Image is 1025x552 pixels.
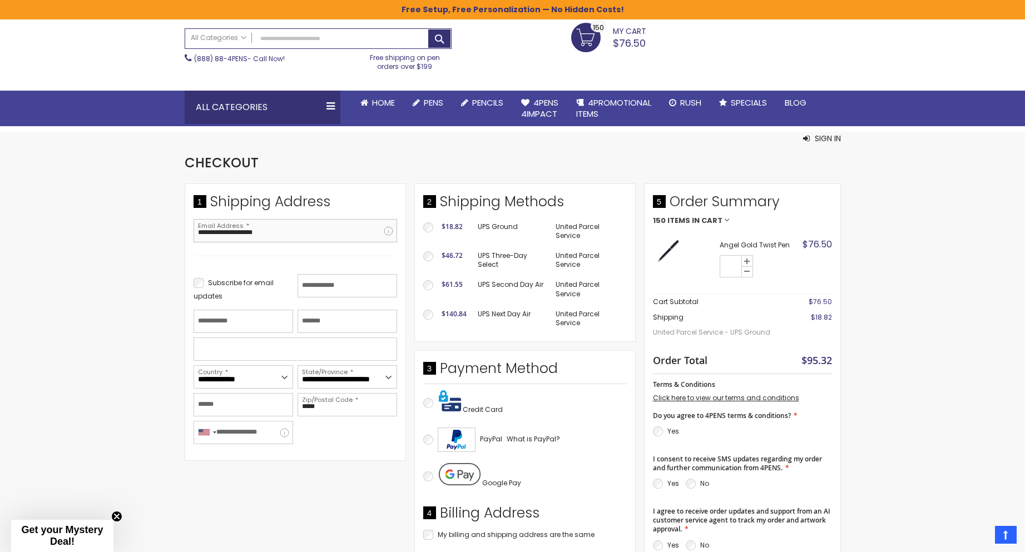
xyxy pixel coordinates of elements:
span: I consent to receive SMS updates regarding my order and further communication from 4PENS. [653,454,822,473]
td: United Parcel Service [550,275,626,304]
a: Pens [404,91,452,115]
a: Blog [776,91,815,115]
label: No [700,540,709,550]
span: $61.55 [442,280,463,289]
td: United Parcel Service [550,304,626,333]
a: Specials [710,91,776,115]
a: 4PROMOTIONALITEMS [567,91,660,127]
img: Acceptance Mark [438,427,476,452]
span: Pencils [472,97,503,108]
button: Sign In [803,133,841,144]
span: Google Pay [482,478,521,488]
label: No [700,479,709,488]
span: Items in Cart [667,217,722,225]
button: Close teaser [111,511,122,522]
span: 4PROMOTIONAL ITEMS [576,97,651,120]
td: UPS Next Day Air [472,304,551,333]
span: What is PayPal? [507,434,560,444]
a: Pencils [452,91,512,115]
span: I agree to receive order updates and support from an AI customer service agent to track my order ... [653,506,830,534]
span: Blog [785,97,806,108]
label: Yes [667,540,679,550]
a: 4Pens4impact [512,91,567,127]
label: Yes [667,479,679,488]
td: UPS Ground [472,217,551,246]
a: What is PayPal? [507,432,560,446]
a: $76.50 150 [571,23,646,51]
strong: Angel Gold Twist Pen [720,241,797,250]
span: $76.50 [613,36,646,50]
span: United Parcel Service - UPS Ground [653,322,783,342]
a: (888) 88-4PENS [194,54,247,63]
td: United Parcel Service [550,217,626,246]
span: Subscribe for email updates [194,278,274,301]
div: United States: +1 [194,421,220,444]
span: Shipping [653,312,684,322]
a: Click here to view our terms and conditions [653,393,799,402]
span: 4Pens 4impact [521,97,558,120]
span: 150 [593,22,604,33]
span: - Call Now! [194,54,285,63]
span: Do you agree to 4PENS terms & conditions? [653,411,791,420]
span: $76.50 [803,238,832,251]
label: Yes [667,426,679,436]
span: $18.82 [811,312,832,322]
div: All Categories [185,91,340,124]
a: Rush [660,91,710,115]
span: Pens [424,97,443,108]
span: Specials [731,97,767,108]
div: Shipping Methods [423,192,627,217]
span: PayPal [480,434,502,444]
span: Sign In [815,133,841,144]
div: Shipping Address [194,192,397,217]
img: Pay with credit card [439,390,461,412]
span: Get your Mystery Deal! [21,524,103,547]
span: 150 [653,217,666,225]
span: All Categories [191,33,246,42]
span: Credit Card [463,405,503,414]
a: Home [351,91,404,115]
a: Top [995,526,1017,544]
span: $95.32 [801,354,832,367]
span: Home [372,97,395,108]
span: $46.72 [442,251,463,260]
span: $18.82 [442,222,463,231]
span: Rush [680,97,701,108]
span: $76.50 [809,297,832,306]
span: Checkout [185,153,259,172]
span: My billing and shipping address are the same [438,530,595,539]
td: UPS Second Day Air [472,275,551,304]
td: United Parcel Service [550,246,626,275]
img: Pay with Google Pay [439,463,481,485]
div: Billing Address [423,504,627,528]
div: Payment Method [423,359,627,384]
span: $140.84 [442,309,467,319]
img: Angel Gold-Black [653,236,684,266]
span: Order Summary [653,192,832,217]
td: UPS Three-Day Select [472,246,551,275]
strong: Order Total [653,352,707,367]
div: Free shipping on pen orders over $199 [358,49,452,71]
th: Cart Subtotal [653,294,783,310]
div: Get your Mystery Deal!Close teaser [11,520,113,552]
a: All Categories [185,29,252,47]
span: Terms & Conditions [653,380,715,389]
